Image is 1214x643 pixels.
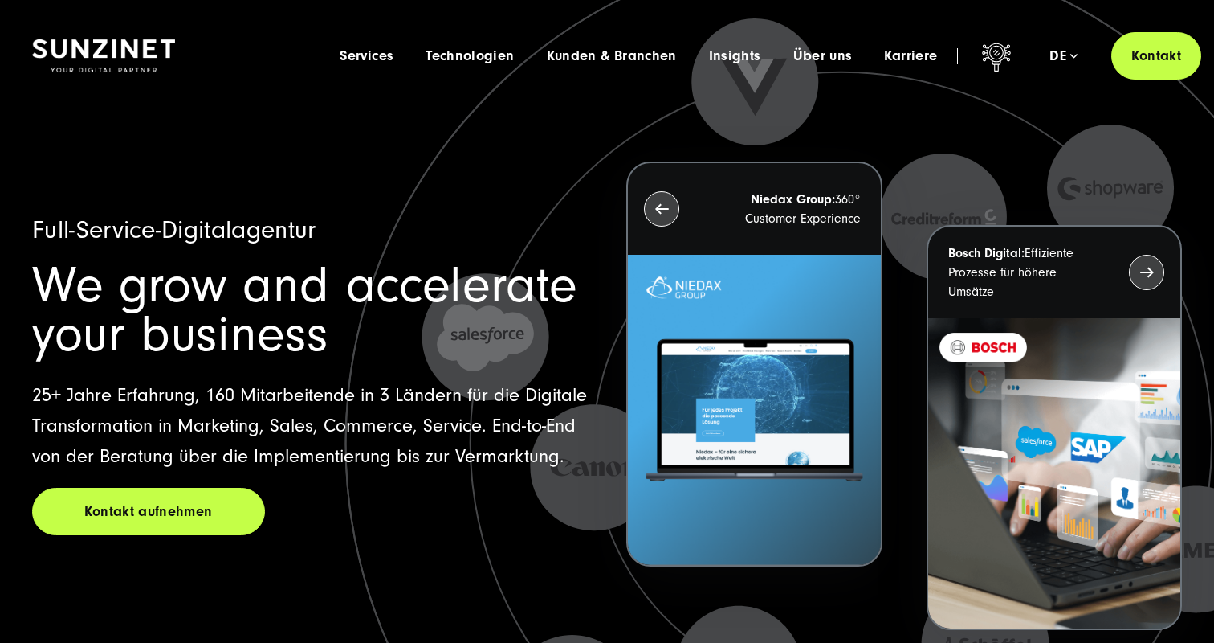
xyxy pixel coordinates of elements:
[340,48,393,64] a: Services
[32,256,577,363] span: We grow and accelerate your business
[751,192,835,207] strong: Niedax Group:
[1111,32,1201,80] a: Kontakt
[426,48,514,64] a: Technologien
[547,48,677,64] a: Kunden & Branchen
[927,225,1182,630] button: Bosch Digital:Effiziente Prozesse für höhere Umsätze BOSCH - Kundeprojekt - Digital Transformatio...
[793,48,853,64] a: Über uns
[948,244,1100,301] p: Effiziente Prozesse für höhere Umsätze
[948,246,1025,260] strong: Bosch Digital:
[928,318,1180,629] img: BOSCH - Kundeprojekt - Digital Transformation Agentur SUNZINET
[628,255,880,565] img: Letztes Projekt von Niedax. Ein Laptop auf dem die Niedax Website geöffnet ist, auf blauem Hinter...
[884,48,937,64] a: Karriere
[709,48,761,64] a: Insights
[32,488,265,535] a: Kontakt aufnehmen
[708,190,860,228] p: 360° Customer Experience
[32,39,175,73] img: SUNZINET Full Service Digital Agentur
[1049,48,1078,64] div: de
[32,380,588,472] p: 25+ Jahre Erfahrung, 160 Mitarbeitende in 3 Ländern für die Digitale Transformation in Marketing,...
[626,162,882,567] button: Niedax Group:360° Customer Experience Letztes Projekt von Niedax. Ein Laptop auf dem die Niedax W...
[32,215,316,244] span: Full-Service-Digitalagentur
